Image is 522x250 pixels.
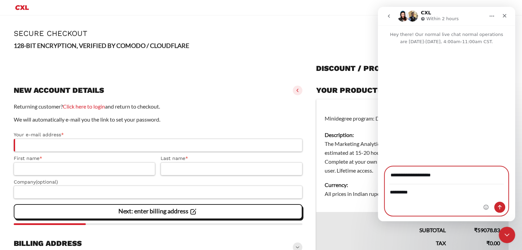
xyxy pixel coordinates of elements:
[14,178,302,186] label: Company
[36,179,58,185] span: (optional)
[499,227,515,243] iframe: Intercom live chat
[325,130,500,139] dt: Description:
[474,227,500,233] bdi: 59078.83
[378,7,515,221] iframe: Intercom live chat
[14,154,155,162] label: First name
[316,99,508,212] td: Minidegree program: Digital Analytics
[14,42,189,49] strong: 128-BIT ENCRYPTION, VERIFIED BY COMODO / CLOUDFLARE
[14,115,302,124] p: We will automatically e-mail you the link to set your password.
[14,86,104,95] h3: New account details
[14,204,302,219] vaadin-button: Next: enter billing address
[316,64,416,73] h3: Discount / promo code
[14,239,82,248] h3: Billing address
[316,235,454,248] th: Tax
[325,189,500,198] dd: All prices in Indian rupee.
[316,212,454,235] th: Subtotal
[161,154,302,162] label: Last name
[63,103,105,110] a: Click here to login
[14,102,302,111] p: Returning customer? and return to checkout.
[14,29,508,38] h1: Secure Checkout
[486,240,500,246] bdi: 0.00
[325,139,500,175] dd: The Marketing Analytics certification training is a 2-month program, estimated at 15-20 hours/wee...
[486,240,490,246] span: ₹
[14,131,302,139] label: Your e-mail address
[325,180,500,189] dt: Currency:
[474,227,477,233] span: ₹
